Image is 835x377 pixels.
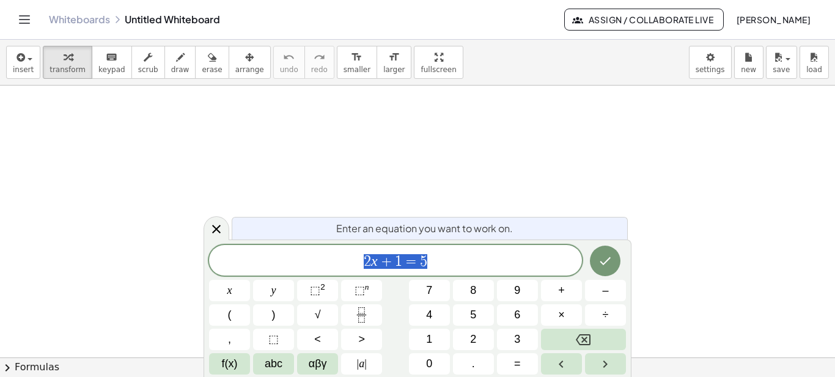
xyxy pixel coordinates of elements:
span: ⬚ [310,284,320,296]
span: × [558,307,565,323]
button: redoredo [304,46,334,79]
span: keypad [98,65,125,74]
span: abc [265,356,282,372]
span: 2 [364,254,371,269]
span: undo [280,65,298,74]
span: . [472,356,475,372]
span: settings [696,65,725,74]
span: Assign / Collaborate Live [575,14,713,25]
span: larger [383,65,405,74]
sup: n [365,282,369,291]
button: Left arrow [541,353,582,375]
span: [PERSON_NAME] [736,14,811,25]
span: y [271,282,276,299]
span: < [314,331,321,348]
button: 6 [497,304,538,326]
span: load [806,65,822,74]
i: format_size [388,50,400,65]
button: Toggle navigation [15,10,34,29]
span: 2 [470,331,476,348]
button: undoundo [273,46,305,79]
button: load [800,46,829,79]
span: + [558,282,565,299]
span: – [602,282,608,299]
span: = [514,356,521,372]
button: 1 [409,329,450,350]
span: Enter an equation you want to work on. [336,221,513,236]
button: 7 [409,280,450,301]
i: undo [283,50,295,65]
button: x [209,280,250,301]
span: insert [13,65,34,74]
span: 8 [470,282,476,299]
span: 5 [470,307,476,323]
button: save [766,46,797,79]
button: . [453,353,494,375]
button: draw [164,46,196,79]
sup: 2 [320,282,325,291]
button: Divide [585,304,626,326]
span: 9 [514,282,520,299]
i: format_size [351,50,362,65]
span: 4 [426,307,432,323]
button: 5 [453,304,494,326]
button: transform [43,46,92,79]
span: fullscreen [421,65,456,74]
button: Backspace [541,329,626,350]
button: 9 [497,280,538,301]
span: 1 [426,331,432,348]
button: Placeholder [253,329,294,350]
button: Done [590,246,620,276]
button: 2 [453,329,494,350]
span: save [773,65,790,74]
button: [PERSON_NAME] [726,9,820,31]
var: x [371,253,378,269]
span: √ [315,307,321,323]
button: ( [209,304,250,326]
span: = [402,254,420,269]
button: Less than [297,329,338,350]
button: Minus [585,280,626,301]
button: scrub [131,46,165,79]
button: Greek alphabet [297,353,338,375]
button: 8 [453,280,494,301]
span: 6 [514,307,520,323]
a: Whiteboards [49,13,110,26]
button: Square root [297,304,338,326]
button: settings [689,46,732,79]
span: redo [311,65,328,74]
button: fullscreen [414,46,463,79]
i: keyboard [106,50,117,65]
button: Fraction [341,304,382,326]
button: format_sizesmaller [337,46,377,79]
button: y [253,280,294,301]
span: 0 [426,356,432,372]
button: keyboardkeypad [92,46,132,79]
span: ⬚ [268,331,279,348]
button: insert [6,46,40,79]
button: , [209,329,250,350]
span: transform [50,65,86,74]
span: x [227,282,232,299]
span: ⬚ [355,284,365,296]
button: Assign / Collaborate Live [564,9,724,31]
span: 3 [514,331,520,348]
span: smaller [344,65,370,74]
span: ) [272,307,276,323]
button: erase [195,46,229,79]
span: + [378,254,395,269]
span: 7 [426,282,432,299]
button: Plus [541,280,582,301]
span: 1 [395,254,402,269]
span: draw [171,65,189,74]
button: arrange [229,46,271,79]
span: αβγ [309,356,327,372]
button: Right arrow [585,353,626,375]
span: arrange [235,65,264,74]
button: Greater than [341,329,382,350]
button: 0 [409,353,450,375]
span: new [741,65,756,74]
button: ) [253,304,294,326]
span: scrub [138,65,158,74]
button: format_sizelarger [377,46,411,79]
